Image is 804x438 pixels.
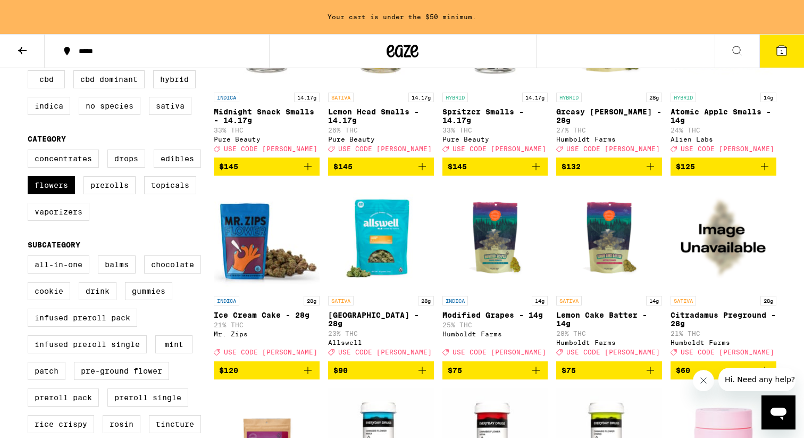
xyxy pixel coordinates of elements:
label: Rosin [103,415,140,433]
p: 14g [646,296,662,305]
img: Humboldt Farms - Citradamus Preground - 28g [671,184,776,291]
button: Add to bag [442,158,548,176]
p: 28g [760,296,776,305]
span: USE CODE [PERSON_NAME] [453,349,546,356]
div: Pure Beauty [214,136,320,143]
p: SATIVA [328,93,354,102]
span: $125 [676,162,695,171]
a: Open page for Garden Grove - 28g from Allswell [328,184,434,361]
span: $145 [219,162,238,171]
p: 26% THC [328,127,434,134]
p: 14.17g [522,93,548,102]
span: USE CODE [PERSON_NAME] [338,349,432,356]
button: Add to bag [328,158,434,176]
iframe: Close message [693,370,714,391]
iframe: Button to launch messaging window [761,395,795,429]
button: Add to bag [214,361,320,379]
label: Mint [155,335,192,353]
div: Humboldt Farms [442,330,548,337]
img: Allswell - Garden Grove - 28g [328,184,434,291]
button: Add to bag [442,361,548,379]
p: INDICA [214,296,239,305]
label: CBD Dominant [73,70,145,88]
button: Add to bag [328,361,434,379]
span: $120 [219,366,238,375]
p: 21% THC [214,321,320,328]
p: 24% THC [671,127,776,134]
p: 27% THC [556,127,662,134]
button: 1 [759,35,804,68]
button: Add to bag [556,158,662,176]
span: USE CODE [PERSON_NAME] [453,145,546,152]
iframe: Message from company [718,368,795,391]
label: Infused Preroll Pack [28,309,137,327]
p: 14.17g [408,93,434,102]
div: Humboldt Farms [556,339,662,346]
label: Preroll Pack [28,389,99,407]
img: Mr. Zips - Ice Cream Cake - 28g [214,184,320,291]
div: Allswell [328,339,434,346]
label: Drops [107,150,145,168]
img: Humboldt Farms - Lemon Cake Batter - 14g [556,184,662,291]
div: Pure Beauty [328,136,434,143]
div: Pure Beauty [442,136,548,143]
label: Indica [28,97,70,115]
label: Hybrid [153,70,196,88]
p: 23% THC [328,330,434,337]
p: INDICA [442,296,468,305]
label: Preroll Single [107,389,188,407]
label: Rice Crispy [28,415,94,433]
label: Flowers [28,176,75,194]
p: HYBRID [556,93,582,102]
p: 14.17g [294,93,320,102]
a: Open page for Lemon Cake Batter - 14g from Humboldt Farms [556,184,662,361]
p: SATIVA [328,296,354,305]
p: 14g [532,296,548,305]
p: SATIVA [556,296,582,305]
p: Lemon Cake Batter - 14g [556,311,662,328]
span: $132 [562,162,581,171]
legend: Subcategory [28,241,80,249]
button: Add to bag [214,158,320,176]
p: 28g [418,296,434,305]
p: 28% THC [556,330,662,337]
p: Lemon Head Smalls - 14.17g [328,108,434,125]
label: All-In-One [28,255,89,274]
a: Open page for Citradamus Preground - 28g from Humboldt Farms [671,184,776,361]
label: Drink [79,282,116,300]
label: Topicals [144,176,196,194]
label: Concentrates [28,150,99,168]
p: 14g [760,93,776,102]
label: Infused Preroll Single [28,335,147,353]
a: Open page for Modified Grapes - 14g from Humboldt Farms [442,184,548,361]
button: Add to bag [671,158,776,176]
p: HYBRID [671,93,696,102]
span: USE CODE [PERSON_NAME] [224,349,317,356]
button: Add to bag [556,361,662,379]
p: 25% THC [442,321,548,328]
p: 28g [646,93,662,102]
p: Spritzer Smalls - 14.17g [442,108,548,125]
label: Prerolls [83,176,136,194]
p: Citradamus Preground - 28g [671,311,776,328]
div: Humboldt Farms [556,136,662,143]
span: $60 [676,366,690,375]
label: CBD [28,70,65,88]
span: $145 [448,162,467,171]
button: Add to bag [671,361,776,379]
label: Balms [98,255,136,274]
span: USE CODE [PERSON_NAME] [224,145,317,152]
span: USE CODE [PERSON_NAME] [566,349,660,356]
p: 33% THC [442,127,548,134]
span: $90 [333,366,348,375]
p: Greasy [PERSON_NAME] - 28g [556,108,662,125]
span: USE CODE [PERSON_NAME] [566,145,660,152]
img: Humboldt Farms - Modified Grapes - 14g [442,184,548,291]
span: USE CODE [PERSON_NAME] [681,145,774,152]
a: Open page for Ice Cream Cake - 28g from Mr. Zips [214,184,320,361]
p: Midnight Snack Smalls - 14.17g [214,108,320,125]
label: Pre-ground Flower [74,362,169,380]
span: USE CODE [PERSON_NAME] [338,145,432,152]
p: 21% THC [671,330,776,337]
